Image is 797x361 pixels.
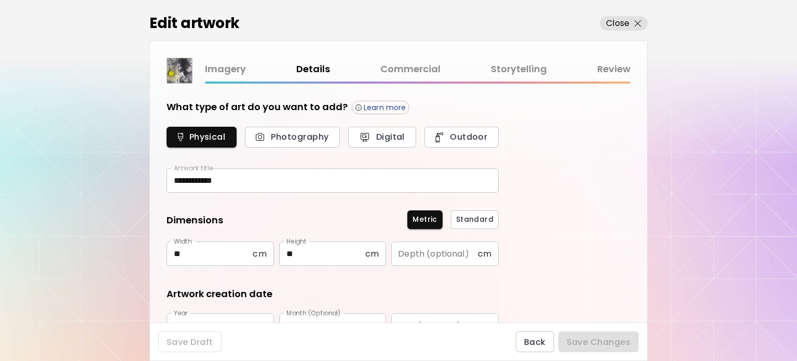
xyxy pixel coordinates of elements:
[256,131,328,142] span: Photography
[279,313,387,340] div: September
[167,58,192,83] img: thumbnail
[167,313,274,340] div: 2025
[167,127,237,148] button: Physical
[348,127,416,148] button: Digital
[424,127,499,148] button: Outdoor
[516,331,554,352] button: Back
[205,62,246,77] a: Imagery
[407,210,442,229] button: Metric
[364,103,406,112] p: Learn more
[380,62,441,77] a: Commercial
[253,249,266,259] span: cm
[456,214,493,225] span: Standard
[478,249,491,259] span: cm
[451,210,499,229] button: Standard
[436,131,487,142] span: Outdoor
[245,127,340,148] button: Photography
[491,62,547,77] a: Storytelling
[413,214,437,225] span: Metric
[167,287,272,301] h5: Artwork creation date
[391,313,499,340] div: ​
[597,62,630,77] a: Review
[175,322,266,331] p: 2025
[365,249,379,259] span: cm
[167,100,348,114] h5: What type of art do you want to add?
[287,322,378,331] p: September
[178,131,225,142] span: Physical
[360,131,405,142] span: Digital
[167,213,223,229] h5: Dimensions
[352,101,409,114] button: Learn more
[524,337,546,347] span: Back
